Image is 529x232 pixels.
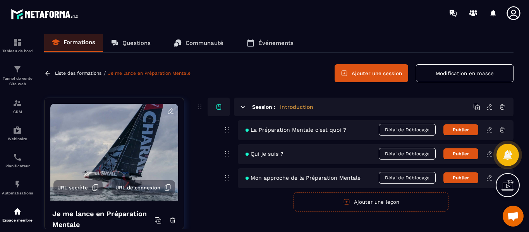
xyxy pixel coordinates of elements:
[13,65,22,74] img: formation
[64,39,95,46] p: Formations
[2,93,33,120] a: formationformationCRM
[2,164,33,168] p: Planificateur
[115,185,160,191] span: URL de connexion
[55,70,101,76] a: Liste des formations
[2,137,33,141] p: Webinaire
[52,208,155,230] h4: Je me lance en Préparation Mentale
[2,32,33,59] a: formationformationTableau de bord
[185,40,223,46] p: Communauté
[2,201,33,228] a: automationsautomationsEspace membre
[294,192,448,211] button: Ajouter une leçon
[13,125,22,135] img: automations
[13,153,22,162] img: scheduler
[108,70,191,76] a: Je me lance en Préparation Mentale
[13,98,22,108] img: formation
[335,64,408,82] button: Ajouter une session
[57,185,88,191] span: URL secrète
[379,148,436,160] span: Délai de Déblocage
[2,174,33,201] a: automationsautomationsAutomatisations
[443,124,478,135] button: Publier
[2,120,33,147] a: automationsautomationsWebinaire
[443,148,478,159] button: Publier
[246,175,361,181] span: Mon approche de la Préparation Mentale
[252,104,275,110] h6: Session :
[103,70,106,77] span: /
[122,40,151,46] p: Questions
[239,34,301,52] a: Événements
[103,34,158,52] a: Questions
[246,151,283,157] span: Qui je suis ?
[258,40,294,46] p: Événements
[166,34,231,52] a: Communauté
[13,207,22,216] img: automations
[503,206,524,227] div: Ouvrir le chat
[416,64,514,82] button: Modification en masse
[2,59,33,93] a: formationformationTunnel de vente Site web
[53,180,103,195] button: URL secrète
[379,172,436,184] span: Délai de Déblocage
[13,180,22,189] img: automations
[44,34,103,52] a: Formations
[246,127,346,133] span: La Préparation Mentale c'est quoi ?
[2,49,33,53] p: Tableau de bord
[2,76,33,87] p: Tunnel de vente Site web
[280,103,313,111] h5: Introduction
[50,104,178,201] img: background
[13,38,22,47] img: formation
[2,147,33,174] a: schedulerschedulerPlanificateur
[11,7,81,21] img: logo
[2,218,33,222] p: Espace membre
[2,110,33,114] p: CRM
[2,191,33,195] p: Automatisations
[112,180,175,195] button: URL de connexion
[443,172,478,183] button: Publier
[379,124,436,136] span: Délai de Déblocage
